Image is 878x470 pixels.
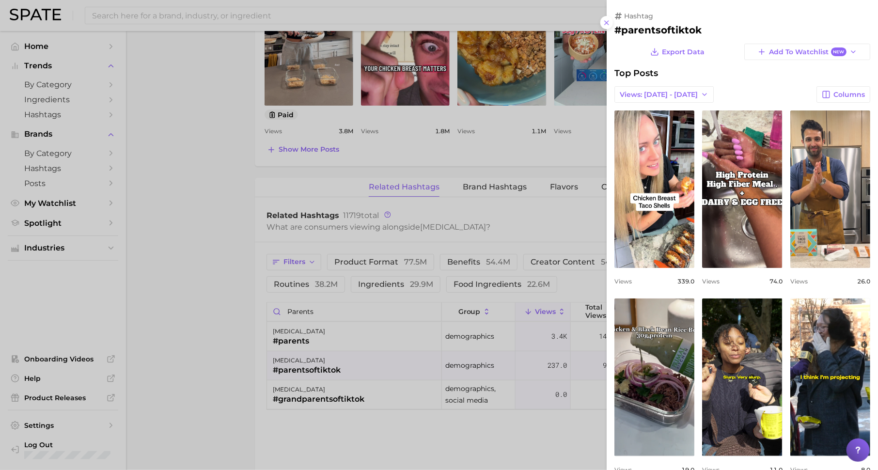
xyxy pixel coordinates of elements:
span: Top Posts [614,68,658,78]
span: Views: [DATE] - [DATE] [620,91,698,99]
span: hashtag [624,12,653,20]
h2: #parentsoftiktok [614,24,870,36]
span: 339.0 [677,278,694,285]
span: Views [790,278,808,285]
button: Add to WatchlistNew [744,44,870,60]
span: New [831,47,847,57]
button: Columns [816,86,870,103]
span: 26.0 [857,278,870,285]
span: 74.0 [769,278,783,285]
span: Add to Watchlist [769,47,846,57]
button: Export Data [648,44,707,60]
button: Views: [DATE] - [DATE] [614,86,714,103]
span: Views [614,278,632,285]
span: Views [702,278,720,285]
span: Columns [833,91,865,99]
span: Export Data [662,48,705,56]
